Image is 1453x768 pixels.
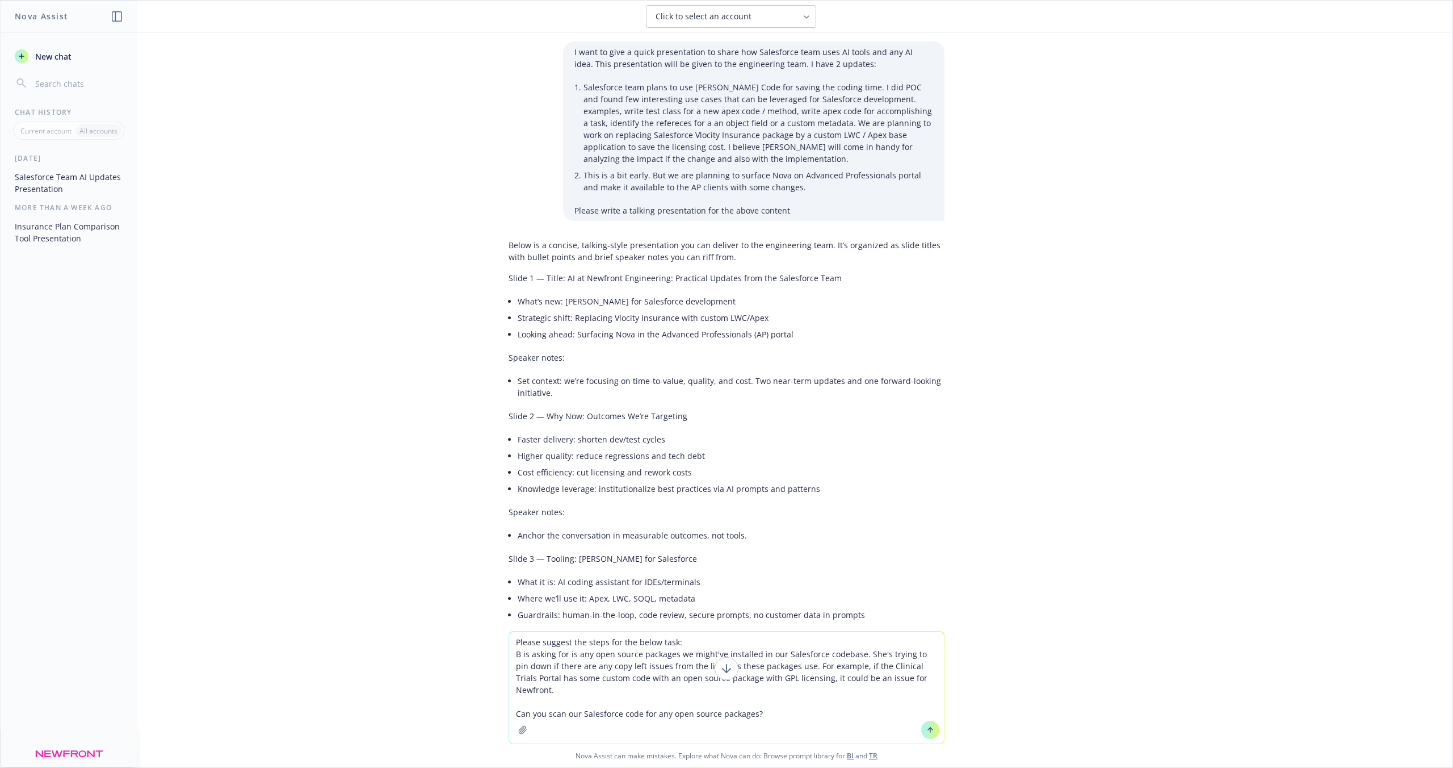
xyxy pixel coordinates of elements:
div: Chat History [1,107,137,117]
li: Looking ahead: Surfacing Nova in the Advanced Professionals (AP) portal [518,326,944,343]
p: Please write a talking presentation for the above content [574,204,933,216]
span: Nova Assist can make mistakes. Explore what Nova can do: Browse prompt library for and [5,744,1448,767]
li: Anchor the conversation in measurable outcomes, not tools. [518,527,944,544]
p: Slide 1 — Title: AI at Newfront Engineering: Practical Updates from the Salesforce Team [509,272,944,284]
button: Insurance Plan Comparison Tool Presentation [10,217,128,248]
p: I want to give a quick presentation to share how Salesforce team uses AI tools and any AI idea. T... [574,46,933,70]
span: New chat [33,51,72,62]
a: TR [869,751,877,761]
li: Set context: we’re focusing on time-to-value, quality, and cost. Two near-term updates and one fo... [518,373,944,401]
li: Strategic shift: Replacing Vlocity Insurance with custom LWC/Apex [518,310,944,326]
button: Salesforce Team AI Updates Presentation [10,168,128,198]
li: What it is: AI coding assistant for IDEs/terminals [518,574,944,590]
li: Higher quality: reduce regressions and tech debt [518,448,944,464]
li: What’s new: [PERSON_NAME] for Salesforce development [518,293,944,310]
li: Guardrails: human-in-the-loop, code review, secure prompts, no customer data in prompts [518,607,944,623]
div: More than a week ago [1,203,137,212]
a: BI [847,751,854,761]
p: Slide 3 — Tooling: [PERSON_NAME] for Salesforce [509,553,944,565]
h1: Nova Assist [15,10,68,22]
input: Search chats [33,76,123,91]
p: All accounts [79,126,117,136]
li: This is a bit early. But we are planning to surface Nova on Advanced Professionals portal and mak... [583,167,933,195]
li: Where we’ll use it: Apex, LWC, SOQL, metadata [518,590,944,607]
p: Speaker notes: [509,352,944,364]
p: Speaker notes: [509,506,944,518]
span: Click to select an account [656,11,751,22]
button: Click to select an account [646,5,816,28]
div: [DATE] [1,153,137,163]
p: Slide 2 — Why Now: Outcomes We’re Targeting [509,410,944,422]
li: Faster delivery: shorten dev/test cycles [518,431,944,448]
li: Knowledge leverage: institutionalize best practices via AI prompts and patterns [518,481,944,497]
button: New chat [10,46,128,66]
textarea: Please suggest the steps for the below task: B is asking for is any open source packages we might... [509,632,944,744]
li: Salesforce team plans to use [PERSON_NAME] Code for saving the coding time. I did POC and found f... [583,79,933,167]
p: Current account [20,126,72,136]
p: Below is a concise, talking-style presentation you can deliver to the engineering team. It’s orga... [509,239,944,263]
li: Cost efficiency: cut licensing and rework costs [518,464,944,481]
